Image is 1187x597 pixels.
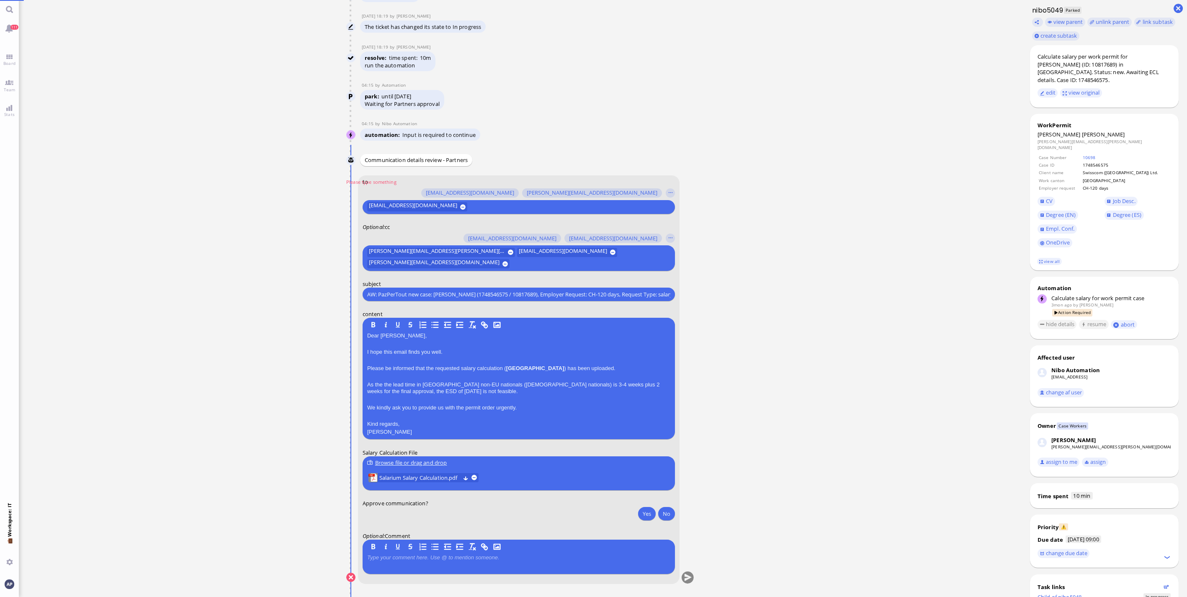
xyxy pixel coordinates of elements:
[347,92,356,101] img: Automation
[363,449,417,456] span: Salary Calculation File
[1038,388,1084,397] button: change af user
[1087,18,1132,27] button: unlink parent
[1038,169,1081,176] td: Client name
[638,507,656,520] button: Yes
[1038,185,1081,191] td: Employer request
[1134,18,1175,27] task-group-action-menu: link subtask
[379,473,460,482] a: View Salarium Salary Calculation.pdf
[365,93,381,100] span: park
[346,573,355,582] button: Cancel
[658,507,675,520] button: No
[393,320,402,329] button: U
[564,234,662,243] button: [EMAIL_ADDRESS][DOMAIN_NAME]
[468,235,556,242] span: [EMAIL_ADDRESS][DOMAIN_NAME]
[367,404,670,411] p: We kindly ask you to provide us with the permit order urgently.
[471,475,477,480] button: remove
[1143,18,1173,26] span: link subtask
[1064,7,1082,14] span: Parked
[382,121,417,126] span: automation@nibo.ai
[5,579,14,589] img: You
[1046,225,1074,232] span: Empl. Conf.
[1038,197,1055,206] a: CV
[506,365,564,371] strong: [GEOGRAPHIC_DATA]
[1082,131,1125,138] span: [PERSON_NAME]
[1082,177,1170,184] td: [GEOGRAPHIC_DATA]
[381,542,390,551] button: I
[363,310,383,318] span: content
[519,248,607,257] span: [EMAIL_ADDRESS][DOMAIN_NAME]
[375,121,382,126] span: by
[367,421,670,427] p: Kind regards,
[1105,197,1138,206] a: Job Desc.
[367,381,670,395] p: As the the lead time in [GEOGRAPHIC_DATA] non-EU nationals ([DEMOGRAPHIC_DATA] nationals) is 3-4 ...
[1038,177,1081,184] td: Work canton
[393,542,402,551] button: U
[365,62,431,69] p: run the automation
[367,365,670,372] p: Please be informed that the requested salary calculation ( ) has been uploaded.
[1038,284,1171,292] div: Automation
[1051,294,1171,302] div: Calculate salary for work permit case
[1051,302,1072,308] span: 3mon ago
[362,121,375,126] span: 04:15
[368,542,378,551] button: B
[1038,583,1161,591] div: Task links
[1038,131,1081,138] span: [PERSON_NAME]
[397,13,431,19] span: jakob.wendel@bluelakelegal.com
[363,280,381,288] span: subject
[1073,302,1078,308] span: by
[1030,5,1063,15] h1: nibo5049
[1082,185,1170,191] td: CH-120 days
[390,13,397,19] span: by
[1038,162,1081,168] td: Case ID
[1079,302,1114,308] span: jakob.wendel@bluelakelegal.com
[1038,53,1171,84] div: Calculate salary per work permit for [PERSON_NAME] (ID: 10817689) in [GEOGRAPHIC_DATA]. Status: n...
[1032,18,1043,27] button: Copy ticket nibo5049 link to clipboard
[363,223,384,231] span: Optional
[368,248,505,257] span: [PERSON_NAME][EMAIL_ADDRESS][PERSON_NAME][DOMAIN_NAME]
[1,60,18,66] span: Board
[1038,458,1080,467] button: assign to me
[1105,211,1144,220] a: Degree (ES)
[1038,422,1056,430] div: Owner
[389,54,417,62] span: time spent
[382,82,406,88] span: automation@bluelakelegal.com
[522,188,662,198] button: [PERSON_NAME][EMAIL_ADDRESS][DOMAIN_NAME]
[367,332,670,339] p: Dear [PERSON_NAME],
[1038,320,1077,329] button: hide details
[362,44,390,50] span: [DATE] 18:19
[375,82,382,88] span: by
[1066,535,1102,543] span: [DATE] 09:00
[368,320,378,329] button: B
[517,248,617,257] button: [EMAIL_ADDRESS][DOMAIN_NAME]
[1038,438,1047,447] img: Jakob Wendel
[367,248,515,257] button: [PERSON_NAME][EMAIL_ADDRESS][PERSON_NAME][DOMAIN_NAME]
[368,259,499,268] span: [PERSON_NAME][EMAIL_ADDRESS][DOMAIN_NAME]
[1038,523,1058,531] div: Priority
[362,82,375,88] span: 04:15
[402,131,476,139] span: Input is required to continue
[10,25,18,30] span: 111
[363,178,368,185] span: to
[1038,368,1047,377] img: Nibo Automation
[463,234,561,243] button: [EMAIL_ADDRESS][DOMAIN_NAME]
[1082,458,1108,467] button: assign
[368,473,377,482] img: Salarium Salary Calculation.pdf
[379,473,460,482] span: Salarium Salary Calculation.pdf
[347,23,356,32] img: Jakob Wendel
[385,223,390,231] span: cc
[1079,320,1109,329] button: resume
[1046,211,1076,219] span: Degree (EN)
[426,190,514,196] span: [EMAIL_ADDRESS][DOMAIN_NAME]
[363,223,385,231] em: :
[406,320,415,329] button: S
[2,111,17,117] span: Stats
[365,23,481,31] span: The ticket has changed its state to In progress
[1038,549,1090,558] button: change due date
[1082,169,1170,176] td: Swisscom ([GEOGRAPHIC_DATA]) Ltd.
[1038,224,1077,234] a: Empl. Conf.
[1111,320,1137,329] button: abort
[1059,523,1068,530] span: ⚠️
[1060,88,1102,98] button: view original
[365,54,389,62] span: resolve
[1038,238,1072,247] a: OneDrive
